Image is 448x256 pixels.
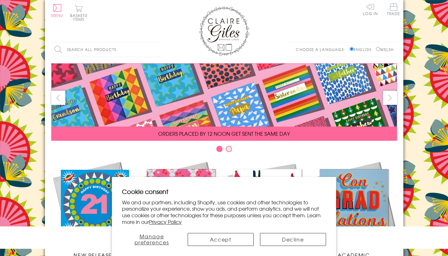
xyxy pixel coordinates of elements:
[260,233,326,246] button: Decline
[376,47,380,51] input: Welsh
[383,91,397,105] button: next
[122,233,181,246] button: Manage preferences
[51,13,64,18] span: Menu
[376,47,394,52] label: Welsh
[155,43,161,57] input: Search
[73,13,87,22] span: 0 items
[122,187,326,196] h2: Cookie consent
[350,47,374,52] label: English
[296,47,348,52] p: Choose a language:
[158,130,290,137] span: ORDERS PLACED BY 12 NOON GET SENT THE SAME DAY
[149,218,182,225] a: Privacy Policy
[363,3,378,15] a: Log In
[199,6,249,56] img: Claire Giles Greetings Cards
[135,232,169,246] span: Manage preferences
[51,145,397,155] div: Carousel Pagination
[387,3,400,15] span: Trade
[387,3,400,17] a: Trade
[70,5,87,21] button: Basket0 items
[51,4,64,17] button: Menu
[122,199,326,225] p: We and our partners, including Shopify, use cookies and other technologies to personalize your ex...
[350,47,354,51] input: English
[226,146,232,152] button: Carousel Page 2
[51,43,161,57] input: Search all products
[216,146,223,152] button: Carousel Page 1 (Current Slide)
[188,233,254,246] button: Accept
[51,91,65,105] button: prev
